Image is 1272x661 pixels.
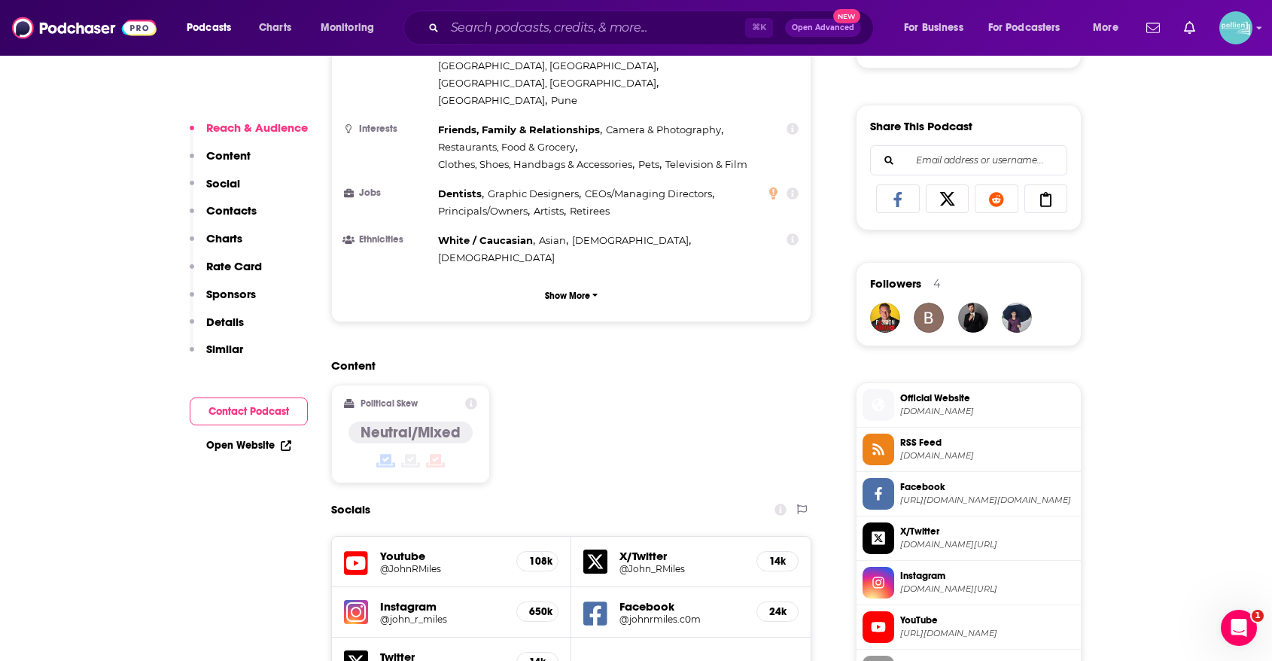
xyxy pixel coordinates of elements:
[769,555,786,568] h5: 14k
[438,57,659,75] span: ,
[438,92,547,109] span: ,
[249,16,300,40] a: Charts
[539,232,568,249] span: ,
[190,120,308,148] button: Reach & Audience
[438,158,632,170] span: Clothes, Shoes, Handbags & Accessories
[438,187,482,200] span: Dentists
[619,614,744,625] a: @johnrmiles.c0m
[545,291,590,301] p: Show More
[1219,11,1252,44] button: Show profile menu
[769,605,786,618] h5: 24k
[190,315,244,343] button: Details
[870,303,900,333] a: sjjmiles
[206,342,243,356] p: Similar
[900,539,1075,550] span: twitter.com/John_RMiles
[900,436,1075,449] span: RSS Feed
[361,423,461,442] h4: Neutral/Mixed
[900,450,1075,461] span: rss.art19.com
[438,77,656,89] span: [GEOGRAPHIC_DATA], [GEOGRAPHIC_DATA]
[572,234,689,246] span: [DEMOGRAPHIC_DATA]
[380,549,504,563] h5: Youtube
[900,480,1075,494] span: Facebook
[572,232,691,249] span: ,
[870,119,972,133] h3: Share This Podcast
[933,277,940,291] div: 4
[534,203,566,220] span: ,
[206,176,240,190] p: Social
[904,17,963,38] span: For Business
[438,232,535,249] span: ,
[926,184,969,213] a: Share on X/Twitter
[1140,15,1166,41] a: Show notifications dropdown
[958,303,988,333] img: JohirMia
[206,231,242,245] p: Charts
[883,146,1054,175] input: Email address or username...
[438,141,575,153] span: Restaurants, Food & Grocery
[438,203,530,220] span: ,
[344,235,432,245] h3: Ethnicities
[900,569,1075,583] span: Instagram
[1024,184,1068,213] a: Copy Link
[380,563,504,574] h5: @JohnRMiles
[529,605,546,618] h5: 650k
[863,434,1075,465] a: RSS Feed[DOMAIN_NAME]
[900,583,1075,595] span: instagram.com/john_r_miles
[206,259,262,273] p: Rate Card
[331,358,799,373] h2: Content
[792,24,854,32] span: Open Advanced
[12,14,157,42] img: Podchaser - Follow, Share and Rate Podcasts
[900,525,1075,538] span: X/Twitter
[1002,303,1032,333] img: RankingExpert
[438,234,533,246] span: White / Caucasian
[206,203,257,218] p: Contacts
[488,187,579,200] span: Graphic Designers
[606,123,721,136] span: Camera & Photography
[438,139,577,156] span: ,
[833,9,860,23] span: New
[206,120,308,135] p: Reach & Audience
[438,123,600,136] span: Friends, Family & Relationships
[539,234,566,246] span: Asian
[876,184,920,213] a: Share on Facebook
[863,611,1075,643] a: YouTube[URL][DOMAIN_NAME]
[206,439,291,452] a: Open Website
[438,251,555,263] span: [DEMOGRAPHIC_DATA]
[988,17,1061,38] span: For Podcasters
[900,406,1075,417] span: art19.com
[438,121,602,139] span: ,
[438,94,545,106] span: [GEOGRAPHIC_DATA]
[606,121,723,139] span: ,
[551,94,577,106] span: Pune
[570,205,610,217] span: Retirees
[978,16,1082,40] button: open menu
[745,18,773,38] span: ⌘ K
[529,555,546,568] h5: 108k
[190,231,242,259] button: Charts
[585,187,712,200] span: CEOs/Managing Directors
[206,287,256,301] p: Sponsors
[1219,11,1252,44] span: Logged in as JessicaPellien
[863,567,1075,599] a: Instagram[DOMAIN_NAME][URL]
[438,185,484,203] span: ,
[1219,11,1252,44] img: User Profile
[190,176,240,204] button: Social
[190,203,257,231] button: Contacts
[190,287,256,315] button: Sponsors
[438,59,656,72] span: [GEOGRAPHIC_DATA], [GEOGRAPHIC_DATA]
[344,124,432,134] h3: Interests
[488,185,581,203] span: ,
[619,599,744,614] h5: Facebook
[900,614,1075,627] span: YouTube
[380,614,504,625] a: @john_r_miles
[1252,610,1264,622] span: 1
[176,16,251,40] button: open menu
[638,158,659,170] span: Pets
[914,303,944,333] img: benutty9
[619,563,744,574] a: @John_RMiles
[321,17,374,38] span: Monitoring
